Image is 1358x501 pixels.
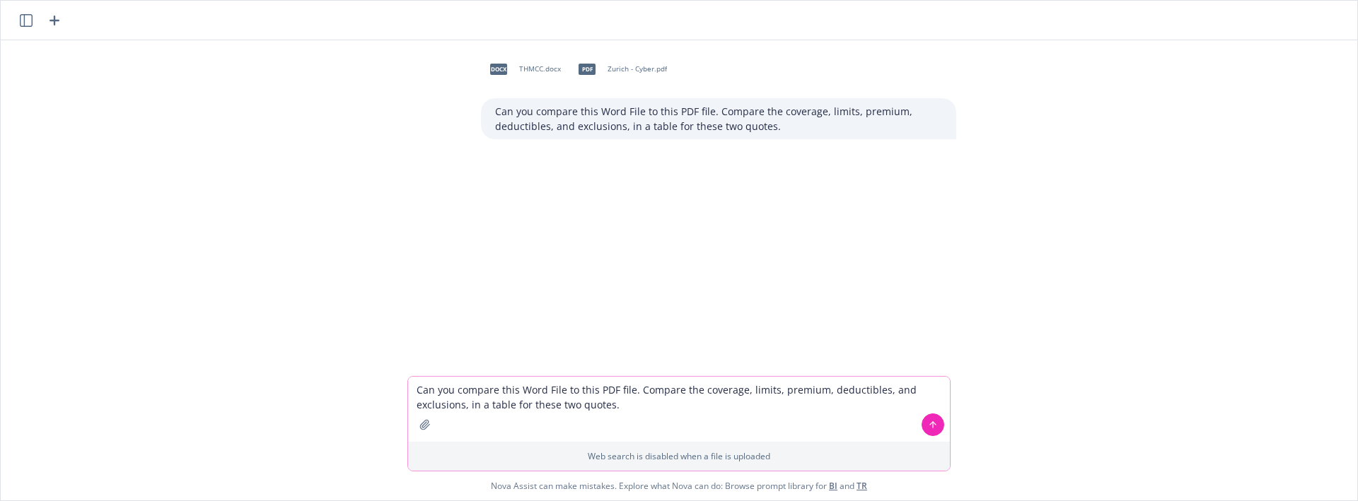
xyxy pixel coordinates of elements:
[608,64,667,73] span: Zurich - Cyber.pdf
[408,377,950,442] textarea: Can you compare this Word File to this PDF file. Compare the coverage, limits, premium, deductibl...
[417,450,941,462] p: Web search is disabled when a file is uploaded
[495,104,942,134] p: Can you compare this Word File to this PDF file. Compare the coverage, limits, premium, deductibl...
[857,480,867,492] a: TR
[829,480,837,492] a: BI
[579,64,596,74] span: pdf
[481,52,564,87] div: docxTHMCC.docx
[569,52,670,87] div: pdfZurich - Cyber.pdf
[490,64,507,74] span: docx
[519,64,561,73] span: THMCC.docx
[491,471,867,500] span: Nova Assist can make mistakes. Explore what Nova can do: Browse prompt library for and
